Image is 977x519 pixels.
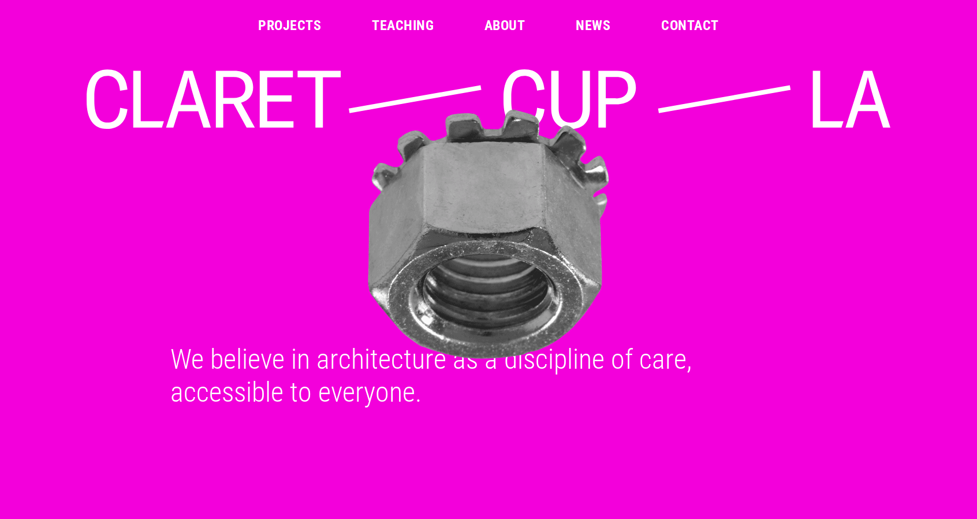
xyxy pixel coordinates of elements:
img: Metal star nut [82,106,895,366]
a: Contact [661,18,718,32]
a: News [576,18,610,32]
nav: Main Menu [258,18,718,32]
div: We believe in architecture as a discipline of care, accessible to everyone. [156,343,821,409]
a: Teaching [372,18,434,32]
a: Projects [258,18,321,32]
a: About [484,18,525,32]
